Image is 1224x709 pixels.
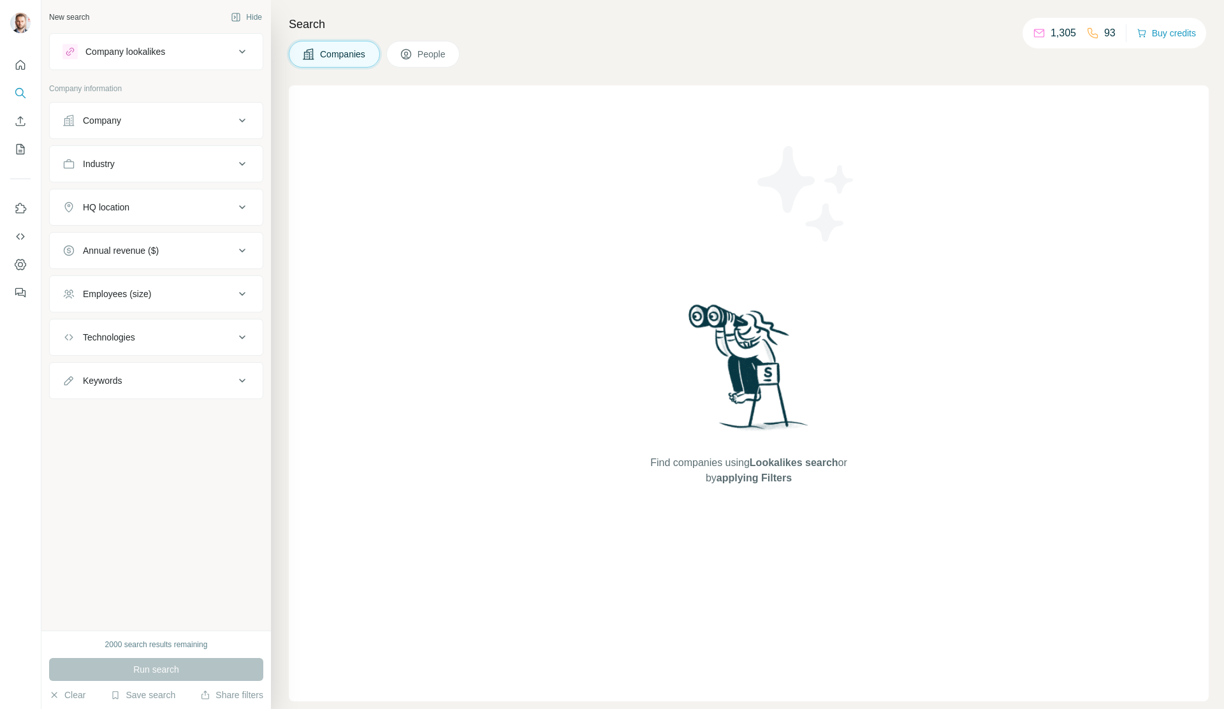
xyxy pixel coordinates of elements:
button: My lists [10,138,31,161]
div: Company [83,114,121,127]
div: 2000 search results remaining [105,639,208,650]
button: HQ location [50,192,263,223]
div: Keywords [83,374,122,387]
button: Technologies [50,322,263,353]
span: Lookalikes search [750,457,838,468]
div: Company lookalikes [85,45,165,58]
p: 93 [1104,26,1116,41]
button: Save search [110,689,175,701]
div: Annual revenue ($) [83,244,159,257]
button: Company [50,105,263,136]
button: Buy credits [1137,24,1196,42]
img: Surfe Illustration - Stars [749,136,864,251]
img: Avatar [10,13,31,33]
span: Companies [320,48,367,61]
h4: Search [289,15,1209,33]
button: Quick start [10,54,31,77]
div: Technologies [83,331,135,344]
div: Employees (size) [83,288,151,300]
button: Feedback [10,281,31,304]
span: People [418,48,447,61]
div: HQ location [83,201,129,214]
button: Share filters [200,689,263,701]
button: Employees (size) [50,279,263,309]
span: Find companies using or by [646,455,850,486]
button: Use Surfe API [10,225,31,248]
button: Keywords [50,365,263,396]
div: Industry [83,157,115,170]
span: applying Filters [717,472,792,483]
button: Dashboard [10,253,31,276]
img: Surfe Illustration - Woman searching with binoculars [683,301,815,443]
button: Industry [50,149,263,179]
p: 1,305 [1051,26,1076,41]
p: Company information [49,83,263,94]
div: New search [49,11,89,23]
button: Annual revenue ($) [50,235,263,266]
button: Company lookalikes [50,36,263,67]
button: Hide [222,8,271,27]
button: Search [10,82,31,105]
button: Clear [49,689,85,701]
button: Enrich CSV [10,110,31,133]
button: Use Surfe on LinkedIn [10,197,31,220]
